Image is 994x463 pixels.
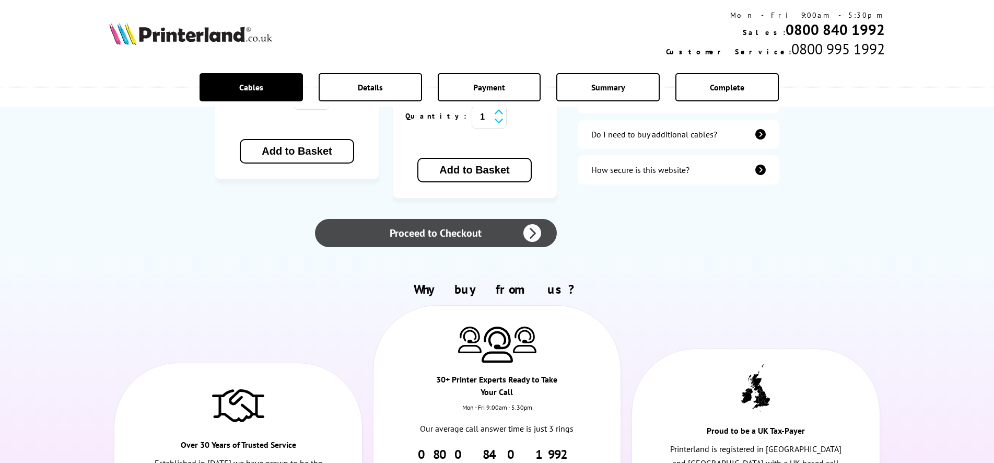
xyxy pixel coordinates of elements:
button: Add to Basket [417,158,531,182]
span: Customer Service: [666,47,791,56]
span: Sales: [743,28,786,37]
div: 30+ Printer Experts Ready to Take Your Call [435,373,559,403]
img: Printer Experts [458,327,482,353]
button: Add to Basket [240,139,354,164]
div: Mon - Fri 9:00am - 5.30pm [373,403,621,422]
span: Details [358,82,383,92]
img: Printerland Logo [109,22,272,45]
div: Proud to be a UK Tax-Payer [694,424,817,442]
a: Proceed to Checkout [315,219,556,247]
span: Quantity: [405,111,472,121]
a: 0800 840 1992 [786,20,885,39]
h2: Why buy from us? [109,281,885,297]
span: Complete [710,82,744,92]
span: Summary [591,82,625,92]
span: 0800 995 1992 [791,39,885,59]
img: Printer Experts [482,327,513,363]
a: additional-cables [578,120,779,149]
div: Over 30 Years of Trusted Service [177,438,300,456]
img: Printer Experts [513,327,536,353]
a: secure-website [578,155,779,184]
div: Mon - Fri 9:00am - 5:30pm [666,10,885,20]
div: How secure is this website? [591,165,689,175]
div: Do I need to buy additional cables? [591,129,717,140]
img: UK tax payer [741,364,770,412]
span: Cables [239,82,263,92]
p: Our average call answer time is just 3 rings [411,422,583,436]
img: Trusted Service [212,384,264,426]
a: 0800 840 1992 [418,446,576,462]
span: Payment [473,82,505,92]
